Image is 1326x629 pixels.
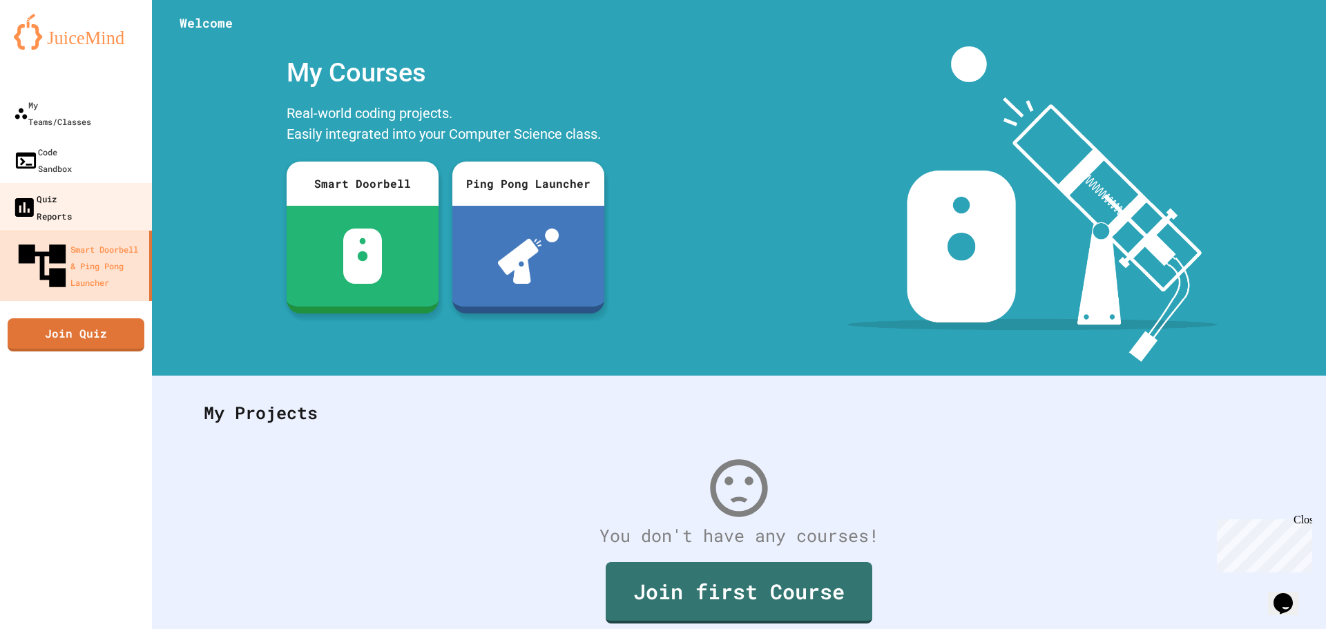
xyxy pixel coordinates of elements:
div: Smart Doorbell [287,162,439,206]
iframe: chat widget [1211,514,1312,572]
img: sdb-white.svg [343,229,383,284]
div: Code Sandbox [14,144,72,177]
div: My Courses [280,46,611,99]
iframe: chat widget [1268,574,1312,615]
div: Chat with us now!Close [6,6,95,88]
img: banner-image-my-projects.png [847,46,1218,362]
a: Join Quiz [8,318,144,351]
div: My Projects [190,386,1288,440]
div: Smart Doorbell & Ping Pong Launcher [14,238,144,294]
img: logo-orange.svg [14,14,138,50]
div: Quiz Reports [12,190,72,224]
div: Ping Pong Launcher [452,162,604,206]
div: You don't have any courses! [190,523,1288,549]
img: ppl-with-ball.png [498,229,559,284]
div: Real-world coding projects. Easily integrated into your Computer Science class. [280,99,611,151]
a: Join first Course [606,562,872,623]
div: My Teams/Classes [14,97,91,130]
